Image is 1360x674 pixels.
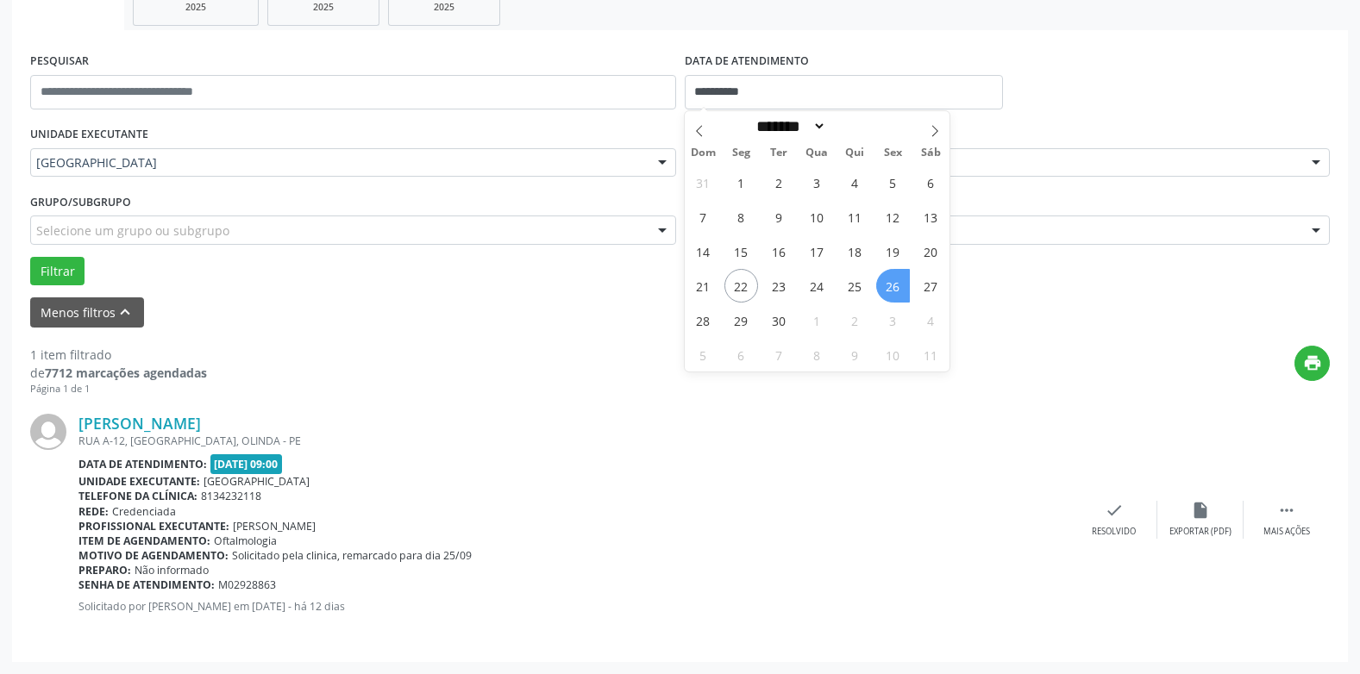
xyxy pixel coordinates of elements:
b: Data de atendimento: [78,457,207,471]
div: de [30,364,207,382]
label: Grupo/Subgrupo [30,189,131,215]
i: check [1105,501,1124,520]
span: Setembro 26, 2025 [876,269,910,303]
span: Setembro 21, 2025 [686,269,720,303]
span: Outubro 1, 2025 [800,303,834,337]
div: 2025 [280,1,367,14]
span: Setembro 7, 2025 [686,200,720,234]
span: Setembro 25, 2025 [838,269,872,303]
span: Outubro 6, 2025 [724,338,758,371]
span: Setembro 6, 2025 [914,165,948,199]
span: Setembro 5, 2025 [876,165,910,199]
span: Outubro 10, 2025 [876,338,910,371]
span: Setembro 23, 2025 [762,269,796,303]
b: Item de agendamento: [78,534,210,548]
span: Setembro 19, 2025 [876,234,910,268]
span: Credenciada [112,504,176,519]
p: Solicitado por [PERSON_NAME] em [DATE] - há 12 dias [78,599,1071,614]
div: Exportar (PDF) [1169,526,1232,538]
span: Todos os profissionais [691,154,1295,172]
b: Rede: [78,504,109,519]
b: Preparo: [78,563,131,577]
span: Setembro 18, 2025 [838,234,872,268]
span: Setembro 3, 2025 [800,165,834,199]
span: Setembro 28, 2025 [686,303,720,337]
span: [GEOGRAPHIC_DATA] [36,154,641,172]
input: Year [826,117,883,135]
div: Resolvido [1092,526,1136,538]
b: Telefone da clínica: [78,489,197,503]
span: Dom [685,147,723,159]
span: 8134232118 [201,489,261,503]
label: PESQUISAR [30,48,89,75]
span: M02928863 [218,577,276,592]
span: Setembro 24, 2025 [800,269,834,303]
span: Qua [798,147,836,159]
span: Seg [722,147,760,159]
span: Outubro 9, 2025 [838,338,872,371]
span: Sáb [912,147,949,159]
span: Setembro 12, 2025 [876,200,910,234]
span: Outubro 11, 2025 [914,338,948,371]
b: Senha de atendimento: [78,577,215,592]
span: [PERSON_NAME] [233,519,316,534]
i:  [1277,501,1296,520]
strong: 7712 marcações agendadas [45,365,207,381]
div: RUA A-12, [GEOGRAPHIC_DATA], OLINDA - PE [78,434,1071,448]
span: Setembro 14, 2025 [686,234,720,268]
b: Motivo de agendamento: [78,548,229,563]
span: Setembro 15, 2025 [724,234,758,268]
span: Setembro 20, 2025 [914,234,948,268]
span: Setembro 10, 2025 [800,200,834,234]
span: Setembro 4, 2025 [838,165,872,199]
span: Outubro 4, 2025 [914,303,948,337]
span: Qui [836,147,874,159]
span: Setembro 17, 2025 [800,234,834,268]
i: keyboard_arrow_up [116,303,135,321]
span: Setembro 9, 2025 [762,200,796,234]
label: UNIDADE EXECUTANTE [30,122,148,148]
span: [GEOGRAPHIC_DATA] [204,474,310,489]
div: 2025 [401,1,487,14]
label: DATA DE ATENDIMENTO [685,48,809,75]
span: Setembro 8, 2025 [724,200,758,234]
button: print [1294,346,1330,381]
span: Selecione um grupo ou subgrupo [36,222,229,240]
div: Página 1 de 1 [30,382,207,396]
button: Filtrar [30,257,85,286]
div: Mais ações [1263,526,1310,538]
b: Profissional executante: [78,519,229,534]
span: Setembro 2, 2025 [762,165,796,199]
span: [DATE] 09:00 [210,454,283,474]
span: Setembro 27, 2025 [914,269,948,303]
span: Setembro 30, 2025 [762,303,796,337]
button: Menos filtroskeyboard_arrow_up [30,297,144,328]
span: Setembro 13, 2025 [914,200,948,234]
span: Ter [760,147,798,159]
span: Solicitado pela clinica, remarcado para dia 25/09 [232,548,472,563]
a: [PERSON_NAME] [78,414,201,433]
b: Unidade executante: [78,474,200,489]
span: Outubro 8, 2025 [800,338,834,371]
span: Outubro 3, 2025 [876,303,910,337]
span: Não informado [135,563,209,577]
span: Agosto 31, 2025 [686,165,720,199]
span: Setembro 1, 2025 [724,165,758,199]
span: Sex [874,147,912,159]
div: 2025 [146,1,246,14]
span: Setembro 11, 2025 [838,200,872,234]
span: Outubro 2, 2025 [838,303,872,337]
span: Outubro 7, 2025 [762,338,796,371]
span: Outubro 5, 2025 [686,338,720,371]
select: Month [751,117,827,135]
span: Setembro 22, 2025 [724,269,758,303]
span: Setembro 16, 2025 [762,234,796,268]
span: Setembro 29, 2025 [724,303,758,337]
span: Oftalmologia [214,534,277,548]
i: insert_drive_file [1191,501,1210,520]
i: print [1303,353,1322,372]
div: 1 item filtrado [30,346,207,364]
img: img [30,414,66,450]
